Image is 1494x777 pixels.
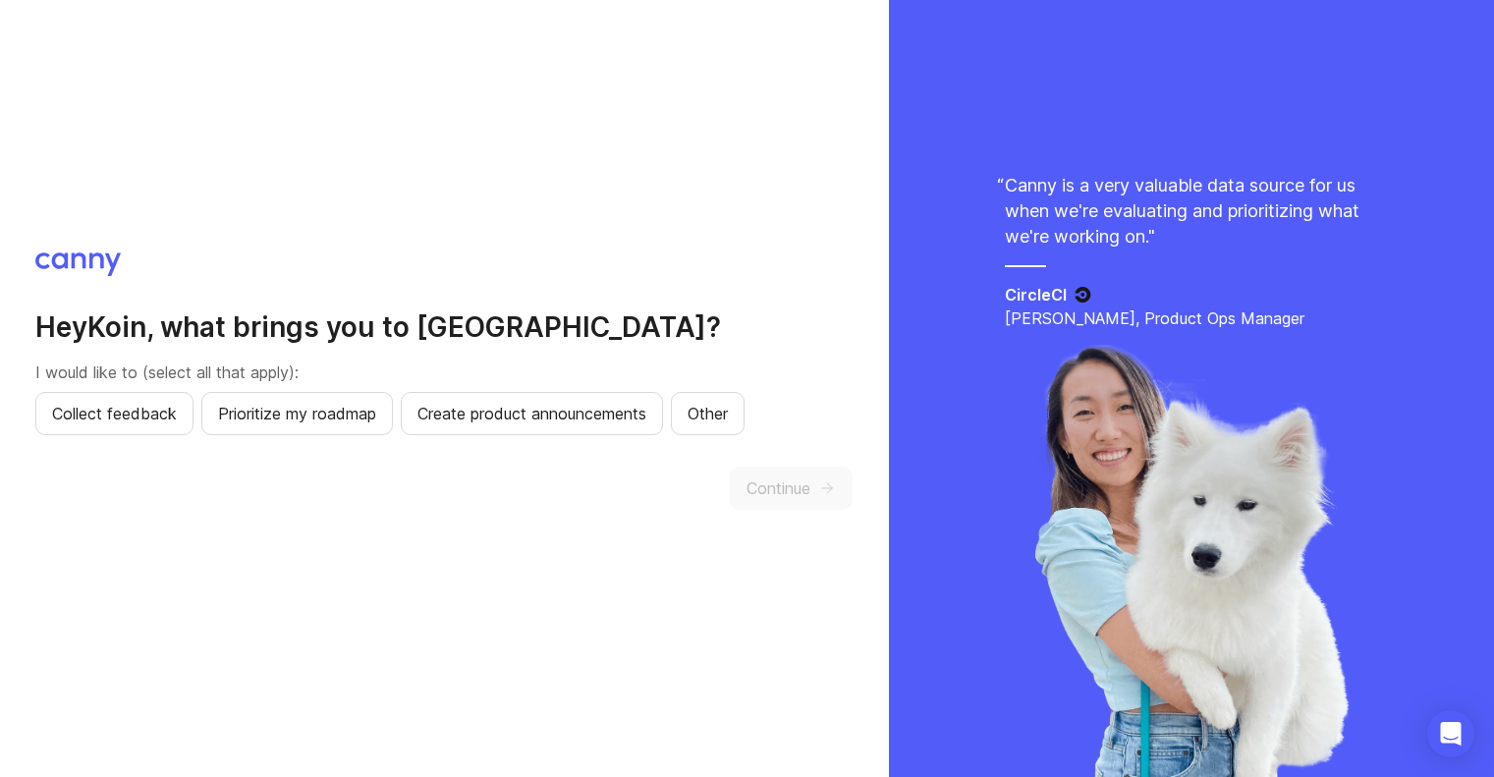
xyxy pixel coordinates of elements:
[35,392,194,435] button: Collect feedback
[35,309,853,345] h2: Hey Koin , what brings you to [GEOGRAPHIC_DATA]?
[52,402,177,425] span: Collect feedback
[35,252,121,276] img: Canny logo
[1005,173,1378,250] p: Canny is a very valuable data source for us when we're evaluating and prioritizing what we're wor...
[1005,283,1067,306] h5: CircleCI
[671,392,745,435] button: Other
[201,392,393,435] button: Prioritize my roadmap
[730,467,853,510] button: Continue
[747,476,810,500] span: Continue
[401,392,663,435] button: Create product announcements
[218,402,376,425] span: Prioritize my roadmap
[1031,345,1352,777] img: liya-429d2be8cea6414bfc71c507a98abbfa.webp
[688,402,728,425] span: Other
[1005,306,1378,330] p: [PERSON_NAME], Product Ops Manager
[1075,287,1091,303] img: CircleCI logo
[35,361,853,384] p: I would like to (select all that apply):
[1427,710,1474,757] div: Open Intercom Messenger
[417,402,646,425] span: Create product announcements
